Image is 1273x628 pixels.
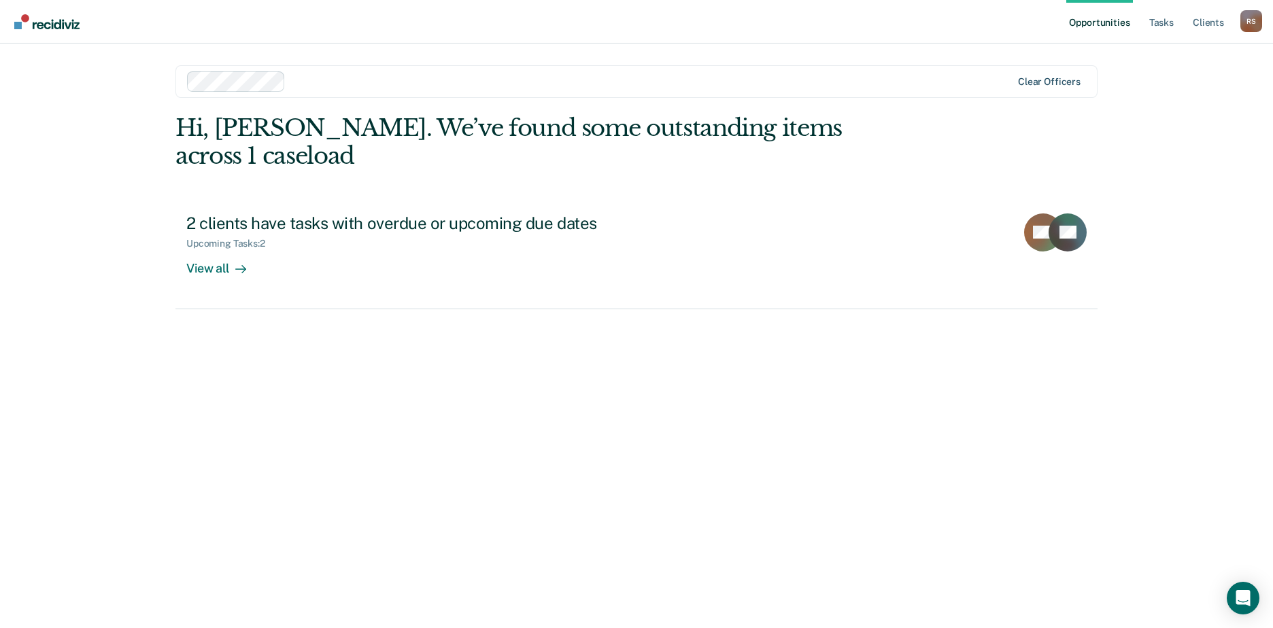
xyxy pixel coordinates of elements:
div: View all [186,249,262,276]
button: Profile dropdown button [1240,10,1262,32]
div: Open Intercom Messenger [1227,582,1259,614]
div: Clear officers [1018,76,1081,88]
div: Upcoming Tasks : 2 [186,238,276,249]
div: 2 clients have tasks with overdue or upcoming due dates [186,213,664,233]
div: Hi, [PERSON_NAME]. We’ve found some outstanding items across 1 caseload [175,114,913,170]
img: Recidiviz [14,14,80,29]
a: 2 clients have tasks with overdue or upcoming due datesUpcoming Tasks:2View all [175,203,1098,309]
div: R S [1240,10,1262,32]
